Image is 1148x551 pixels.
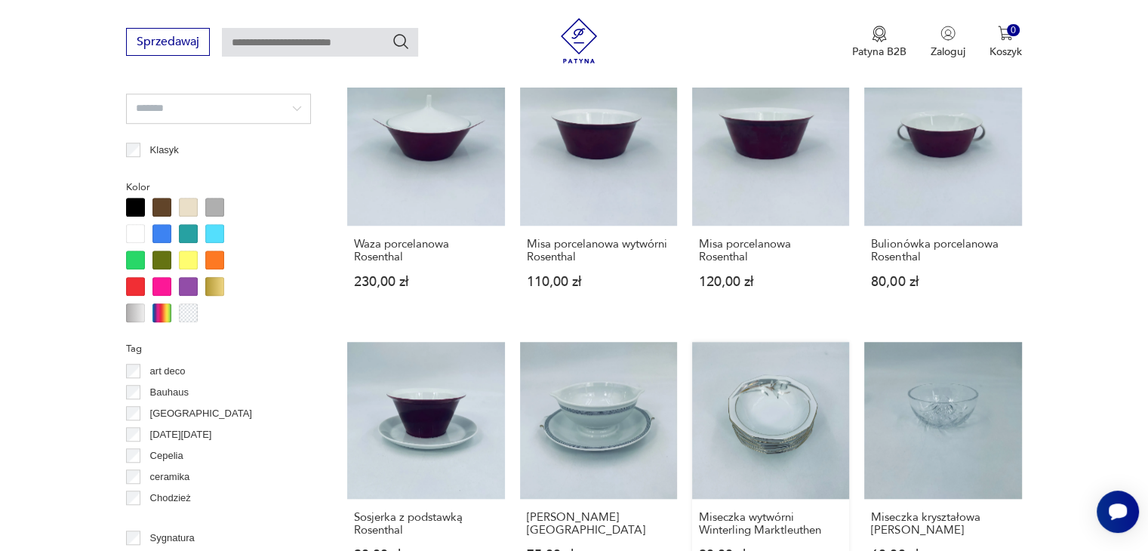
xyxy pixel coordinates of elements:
[150,530,195,546] p: Sygnatura
[556,18,602,63] img: Patyna - sklep z meblami i dekoracjami vintage
[126,38,210,48] a: Sprzedawaj
[150,448,183,464] p: Cepelia
[527,275,670,288] p: 110,00 zł
[150,405,252,422] p: [GEOGRAPHIC_DATA]
[150,490,191,506] p: Chodzież
[150,384,189,401] p: Bauhaus
[692,69,849,318] a: Misa porcelanowa RosenthalMisa porcelanowa Rosenthal120,00 zł
[527,238,670,263] h3: Misa porcelanowa wytwórni Rosenthal
[150,511,188,528] p: Ćmielów
[852,26,906,59] button: Patyna B2B
[150,142,179,159] p: Klasyk
[989,26,1022,59] button: 0Koszyk
[699,511,842,537] h3: Miseczka wytwórni Winterling Marktleuthen
[126,28,210,56] button: Sprzedawaj
[931,26,965,59] button: Zaloguj
[931,45,965,59] p: Zaloguj
[699,275,842,288] p: 120,00 zł
[354,238,497,263] h3: Waza porcelanowa Rosenthal
[872,26,887,42] img: Ikona medalu
[998,26,1013,41] img: Ikona koszyka
[520,69,677,318] a: Misa porcelanowa wytwórni RosenthalMisa porcelanowa wytwórni Rosenthal110,00 zł
[864,69,1021,318] a: Bulionówka porcelanowa RosenthalBulionówka porcelanowa Rosenthal80,00 zł
[1097,491,1139,533] iframe: Smartsupp widget button
[871,511,1014,537] h3: Miseczka kryształowa [PERSON_NAME]
[989,45,1022,59] p: Koszyk
[354,275,497,288] p: 230,00 zł
[354,511,497,537] h3: Sosjerka z podstawką Rosenthal
[126,179,311,195] p: Kolor
[699,238,842,263] h3: Misa porcelanowa Rosenthal
[126,340,311,357] p: Tag
[852,26,906,59] a: Ikona medaluPatyna B2B
[150,469,190,485] p: ceramika
[392,32,410,51] button: Szukaj
[150,363,186,380] p: art deco
[940,26,956,41] img: Ikonka użytkownika
[852,45,906,59] p: Patyna B2B
[871,238,1014,263] h3: Bulionówka porcelanowa Rosenthal
[527,511,670,537] h3: [PERSON_NAME] [GEOGRAPHIC_DATA]
[871,275,1014,288] p: 80,00 zł
[1007,24,1020,37] div: 0
[347,69,504,318] a: Waza porcelanowa RosenthalWaza porcelanowa Rosenthal230,00 zł
[150,426,212,443] p: [DATE][DATE]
